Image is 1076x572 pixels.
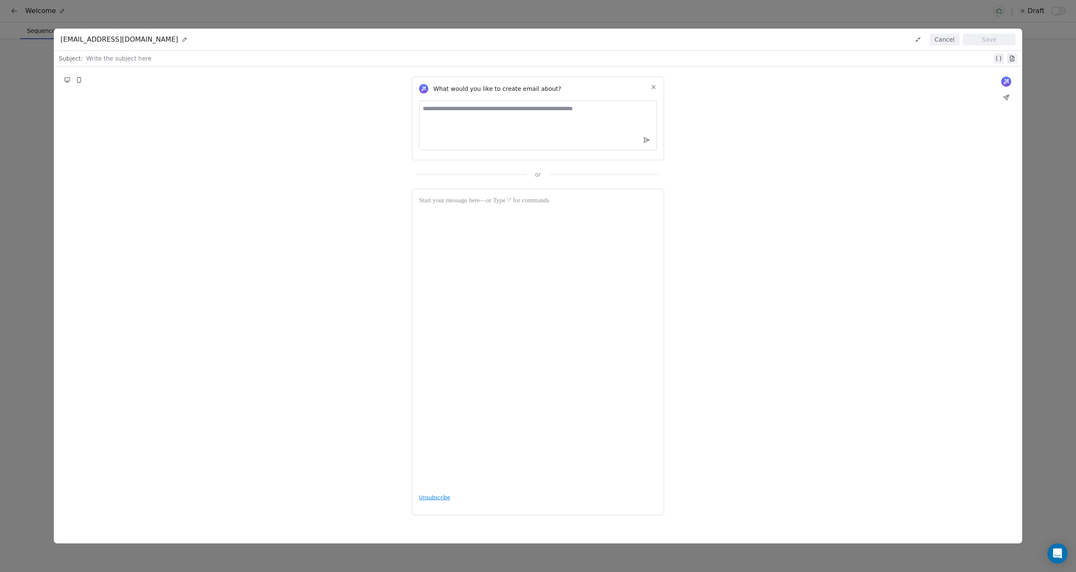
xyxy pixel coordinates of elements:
[61,34,178,45] span: [EMAIL_ADDRESS][DOMAIN_NAME]
[1047,543,1068,564] div: Open Intercom Messenger
[59,54,83,65] span: Subject:
[433,85,561,93] span: What would you like to create email about?
[930,34,960,45] button: Cancel
[535,170,541,179] span: or
[963,34,1015,45] button: Save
